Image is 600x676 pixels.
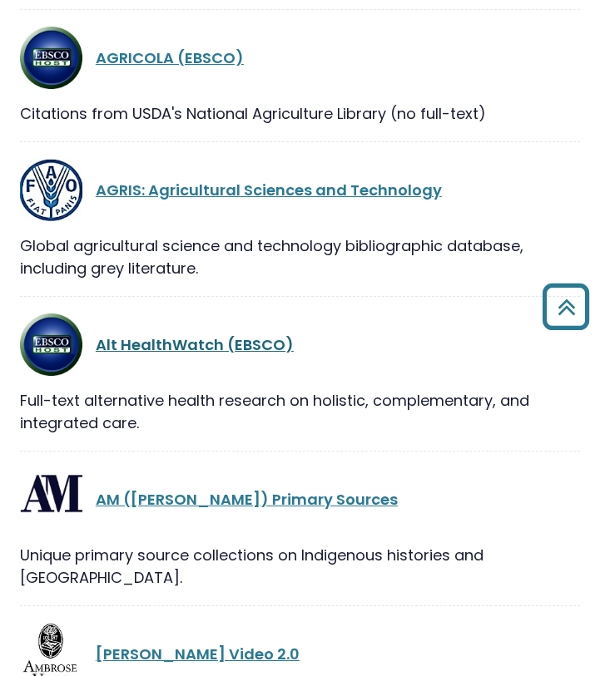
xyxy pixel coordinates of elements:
[20,544,580,589] div: Unique primary source collections on Indigenous histories and [GEOGRAPHIC_DATA].
[20,234,580,279] div: Global agricultural science and technology bibliographic database, including grey literature.
[96,489,398,510] a: AM ([PERSON_NAME]) Primary Sources
[536,291,596,322] a: Back to Top
[96,644,300,664] a: [PERSON_NAME] Video 2.0
[96,47,244,68] a: AGRICOLA (EBSCO)
[96,334,294,355] a: Alt HealthWatch (EBSCO)
[96,180,442,200] a: AGRIS: Agricultural Sciences and Technology
[20,102,580,125] div: Citations from USDA's National Agriculture Library (no full-text)
[20,389,580,434] div: Full-text alternative health research on holistic, complementary, and integrated care.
